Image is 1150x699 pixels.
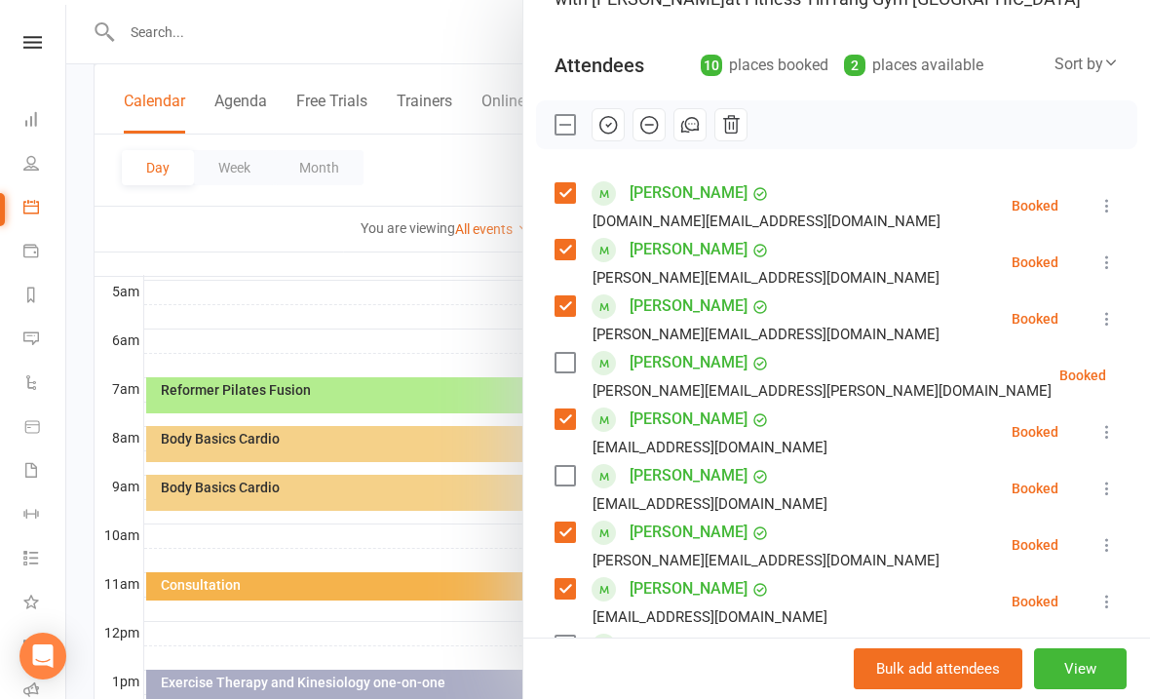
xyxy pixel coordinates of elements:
div: Booked [1059,369,1106,382]
div: [PERSON_NAME][EMAIL_ADDRESS][PERSON_NAME][DOMAIN_NAME] [593,378,1052,404]
a: Dashboard [23,99,67,143]
div: places booked [701,52,828,79]
div: Booked [1012,595,1058,608]
div: places available [844,52,983,79]
a: [PERSON_NAME] [630,517,747,548]
div: Sort by [1054,52,1119,77]
div: Booked [1012,538,1058,552]
div: Booked [1012,482,1058,495]
div: [EMAIL_ADDRESS][DOMAIN_NAME] [593,491,827,517]
a: [PERSON_NAME] [630,630,747,661]
div: 2 [844,55,865,76]
div: [PERSON_NAME][EMAIL_ADDRESS][DOMAIN_NAME] [593,548,939,573]
div: [PERSON_NAME][EMAIL_ADDRESS][DOMAIN_NAME] [593,265,939,291]
a: Product Sales [23,407,67,450]
div: Attendees [555,52,644,79]
div: 10 [701,55,722,76]
button: Bulk add attendees [854,648,1022,689]
a: [PERSON_NAME] [630,291,747,322]
a: [PERSON_NAME] [630,573,747,604]
a: [PERSON_NAME] [630,404,747,435]
a: General attendance kiosk mode [23,626,67,670]
a: [PERSON_NAME] [630,347,747,378]
div: Booked [1012,312,1058,326]
div: Booked [1012,199,1058,213]
a: Payments [23,231,67,275]
div: [EMAIL_ADDRESS][DOMAIN_NAME] [593,604,827,630]
button: View [1034,648,1127,689]
div: Booked [1012,255,1058,269]
a: [PERSON_NAME] [630,177,747,209]
div: Open Intercom Messenger [19,633,66,680]
div: [EMAIL_ADDRESS][DOMAIN_NAME] [593,435,827,460]
div: [DOMAIN_NAME][EMAIL_ADDRESS][DOMAIN_NAME] [593,209,940,234]
div: [PERSON_NAME][EMAIL_ADDRESS][DOMAIN_NAME] [593,322,939,347]
a: People [23,143,67,187]
a: Calendar [23,187,67,231]
a: What's New [23,582,67,626]
a: Reports [23,275,67,319]
a: [PERSON_NAME] [630,234,747,265]
a: [PERSON_NAME] [630,460,747,491]
div: Booked [1012,425,1058,439]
